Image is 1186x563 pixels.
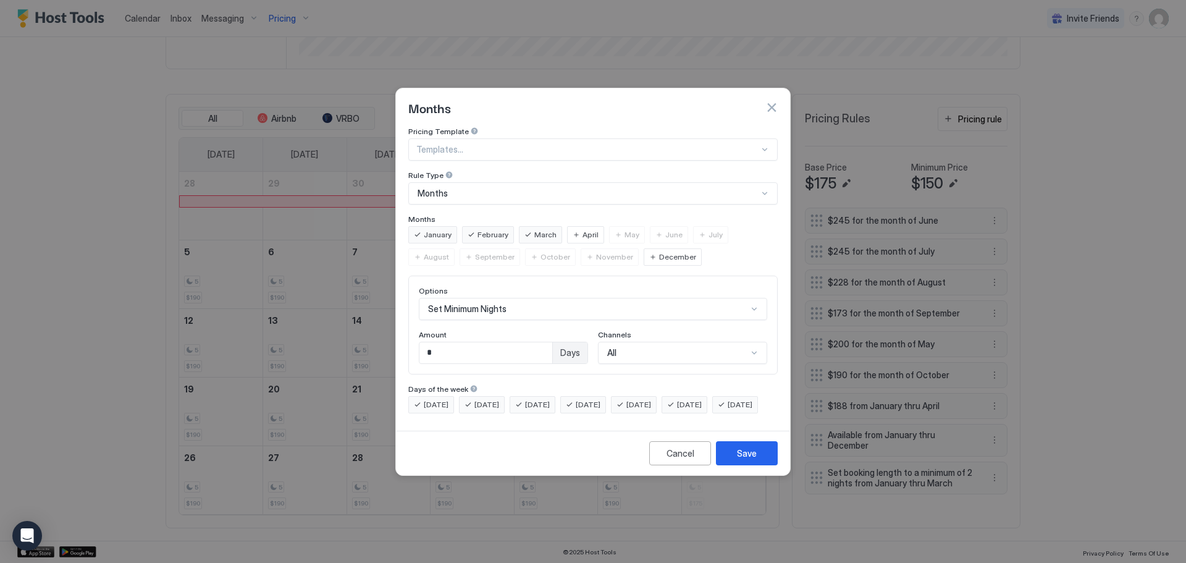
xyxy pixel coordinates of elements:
[419,330,447,339] span: Amount
[408,384,468,394] span: Days of the week
[709,229,723,240] span: July
[716,441,778,465] button: Save
[576,399,600,410] span: [DATE]
[12,521,42,551] div: Open Intercom Messenger
[419,286,448,295] span: Options
[474,399,499,410] span: [DATE]
[424,399,448,410] span: [DATE]
[677,399,702,410] span: [DATE]
[596,252,633,263] span: November
[408,127,469,136] span: Pricing Template
[477,229,508,240] span: February
[560,347,580,358] span: Days
[540,252,570,263] span: October
[424,252,449,263] span: August
[475,252,515,263] span: September
[659,252,696,263] span: December
[424,229,452,240] span: January
[534,229,557,240] span: March
[737,447,757,460] div: Save
[428,303,507,315] span: Set Minimum Nights
[665,229,683,240] span: June
[649,441,711,465] button: Cancel
[408,98,451,117] span: Months
[667,447,694,460] div: Cancel
[582,229,599,240] span: April
[408,214,435,224] span: Months
[419,342,552,363] input: Input Field
[598,330,631,339] span: Channels
[625,229,639,240] span: May
[408,171,444,180] span: Rule Type
[418,188,448,199] span: Months
[728,399,752,410] span: [DATE]
[626,399,651,410] span: [DATE]
[607,347,616,358] span: All
[525,399,550,410] span: [DATE]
